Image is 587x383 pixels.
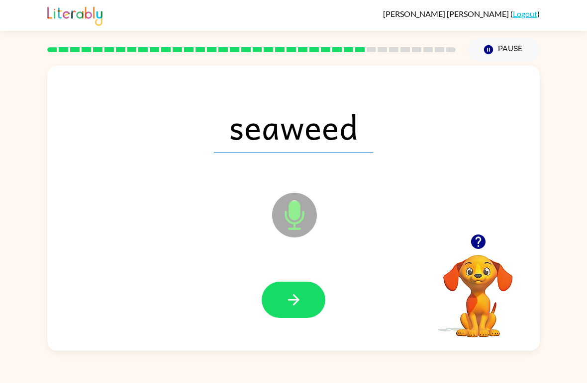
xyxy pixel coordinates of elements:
[468,38,540,61] button: Pause
[383,9,540,18] div: ( )
[513,9,537,18] a: Logout
[383,9,510,18] span: [PERSON_NAME] [PERSON_NAME]
[214,101,373,153] span: seaweed
[47,4,102,26] img: Literably
[428,239,528,339] video: Your browser must support playing .mp4 files to use Literably. Please try using another browser.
